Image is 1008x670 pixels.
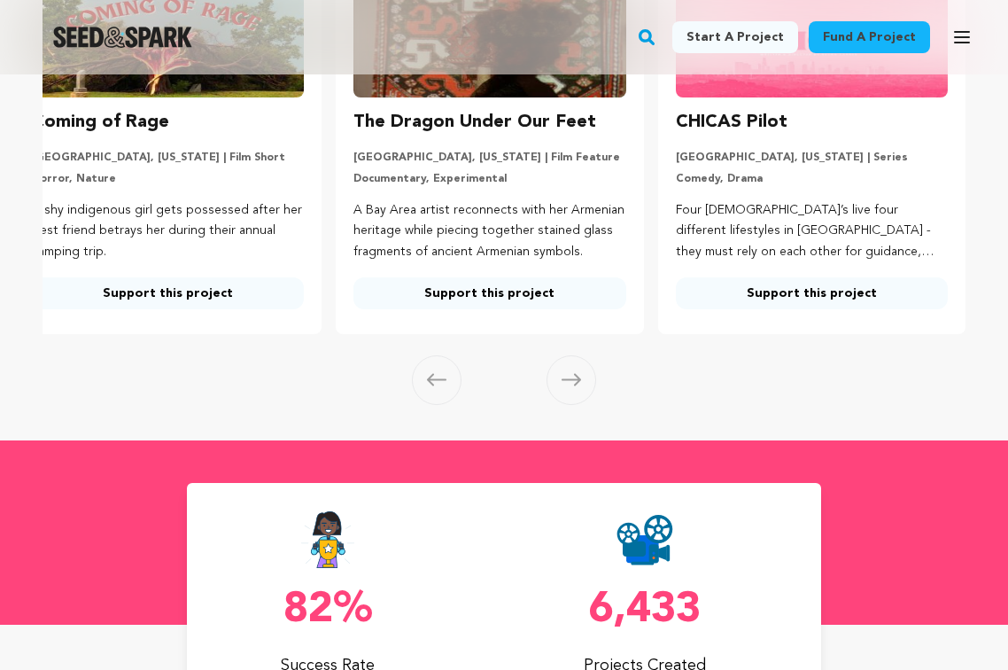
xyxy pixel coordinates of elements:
[676,172,948,186] p: Comedy, Drama
[504,589,786,632] p: 6,433
[32,277,304,309] a: Support this project
[53,27,192,48] a: Seed&Spark Homepage
[353,108,596,136] h3: The Dragon Under Our Feet
[32,200,304,263] p: A shy indigenous girl gets possessed after her best friend betrays her during their annual campin...
[353,172,625,186] p: Documentary, Experimental
[676,108,787,136] h3: CHICAS Pilot
[187,589,469,632] p: 82%
[353,151,625,165] p: [GEOGRAPHIC_DATA], [US_STATE] | Film Feature
[676,277,948,309] a: Support this project
[809,21,930,53] a: Fund a project
[32,151,304,165] p: [GEOGRAPHIC_DATA], [US_STATE] | Film Short
[353,200,625,263] p: A Bay Area artist reconnects with her Armenian heritage while piecing together stained glass frag...
[53,27,192,48] img: Seed&Spark Logo Dark Mode
[353,277,625,309] a: Support this project
[672,21,798,53] a: Start a project
[32,108,169,136] h3: Coming of Rage
[32,172,304,186] p: Horror, Nature
[300,511,355,568] img: Seed&Spark Success Rate Icon
[676,151,948,165] p: [GEOGRAPHIC_DATA], [US_STATE] | Series
[616,511,673,568] img: Seed&Spark Projects Created Icon
[676,200,948,263] p: Four [DEMOGRAPHIC_DATA]’s live four different lifestyles in [GEOGRAPHIC_DATA] - they must rely on...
